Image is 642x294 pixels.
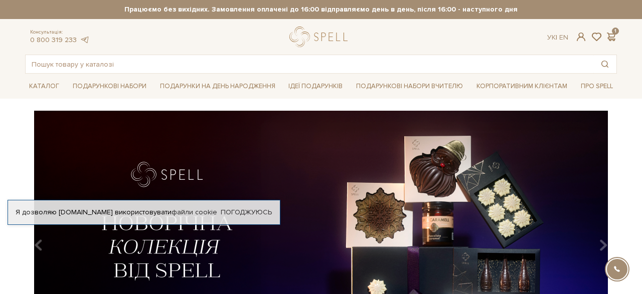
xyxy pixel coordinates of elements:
div: Ук [547,33,568,42]
a: Корпоративним клієнтам [472,79,571,94]
a: Каталог [25,79,63,94]
span: | [556,33,557,42]
button: Пошук товару у каталозі [593,55,616,73]
strong: Працюємо без вихідних. Замовлення оплачені до 16:00 відправляємо день в день, після 16:00 - насту... [25,5,617,14]
div: Я дозволяю [DOMAIN_NAME] використовувати [8,208,280,217]
a: Подарункові набори Вчителю [352,78,467,95]
span: Консультація: [30,29,89,36]
a: Погоджуюсь [221,208,272,217]
a: Ідеї подарунків [284,79,347,94]
a: файли cookie [172,208,217,216]
a: Подарунки на День народження [156,79,279,94]
a: 0 800 319 233 [30,36,77,44]
a: telegram [79,36,89,44]
a: Про Spell [577,79,617,94]
input: Пошук товару у каталозі [26,55,593,73]
a: Подарункові набори [69,79,150,94]
a: En [559,33,568,42]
